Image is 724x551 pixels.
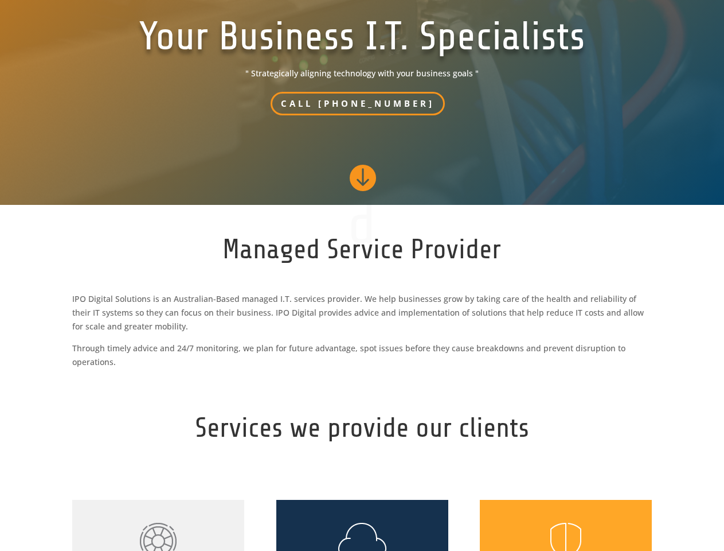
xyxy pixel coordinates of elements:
[72,409,651,453] h2: Services we provide our clients
[72,293,644,332] span: IPO Digital Solutions is an Australian-Based managed I.T. services provider. We help businesses g...
[138,67,585,80] span: " Strategically aligning technology with your business goals "
[271,92,445,115] a: Call [PHONE_NUMBER]
[138,13,585,67] h1: Your Business I.T. Specialists
[348,163,376,193] a: 
[518,253,718,551] iframe: chat widget
[72,219,651,231] p: d
[348,163,376,191] span: 
[72,231,651,275] h2: Managed Service Provider
[72,343,625,367] span: Through timely advice and 24/7 monitoring, we plan for future advantage, spot issues before they ...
